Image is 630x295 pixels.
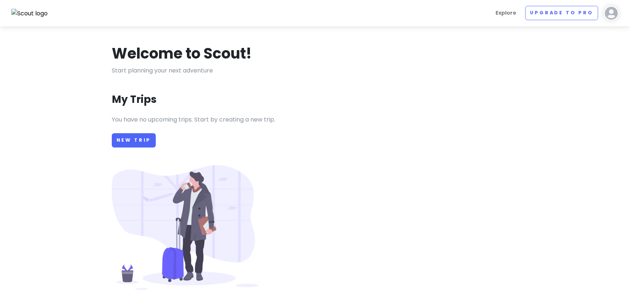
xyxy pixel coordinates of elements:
[112,66,519,75] p: Start planning your next adventure
[112,44,252,63] h1: Welcome to Scout!
[112,115,519,124] p: You have no upcoming trips. Start by creating a new trip.
[604,6,619,20] img: User profile
[112,165,258,290] img: Person with luggage at airport
[112,133,156,147] a: New Trip
[525,6,598,20] a: Upgrade to Pro
[493,6,519,20] a: Explore
[112,93,156,106] h3: My Trips
[11,9,48,18] img: Scout logo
